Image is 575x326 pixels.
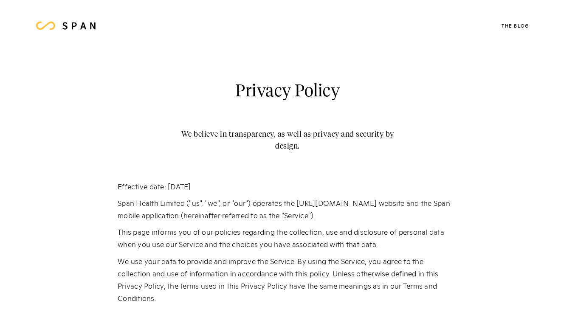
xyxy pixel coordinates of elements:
[235,79,340,105] h2: Privacy Policy
[118,197,457,221] p: Span Health Limited ("us", "we", or "our") operates the [URL][DOMAIN_NAME] website and the Span m...
[118,255,457,304] p: We use your data to provide and improve the Service. By using the Service, you agree to the colle...
[489,8,542,42] a: The Blog
[118,225,457,250] p: This page informs you of our policies regarding the collection, use and disclosure of personal da...
[502,23,529,28] div: The Blog
[118,180,457,192] p: Effective date: [DATE]
[171,129,404,152] h2: We believe in transparency, as well as privacy and security by design.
